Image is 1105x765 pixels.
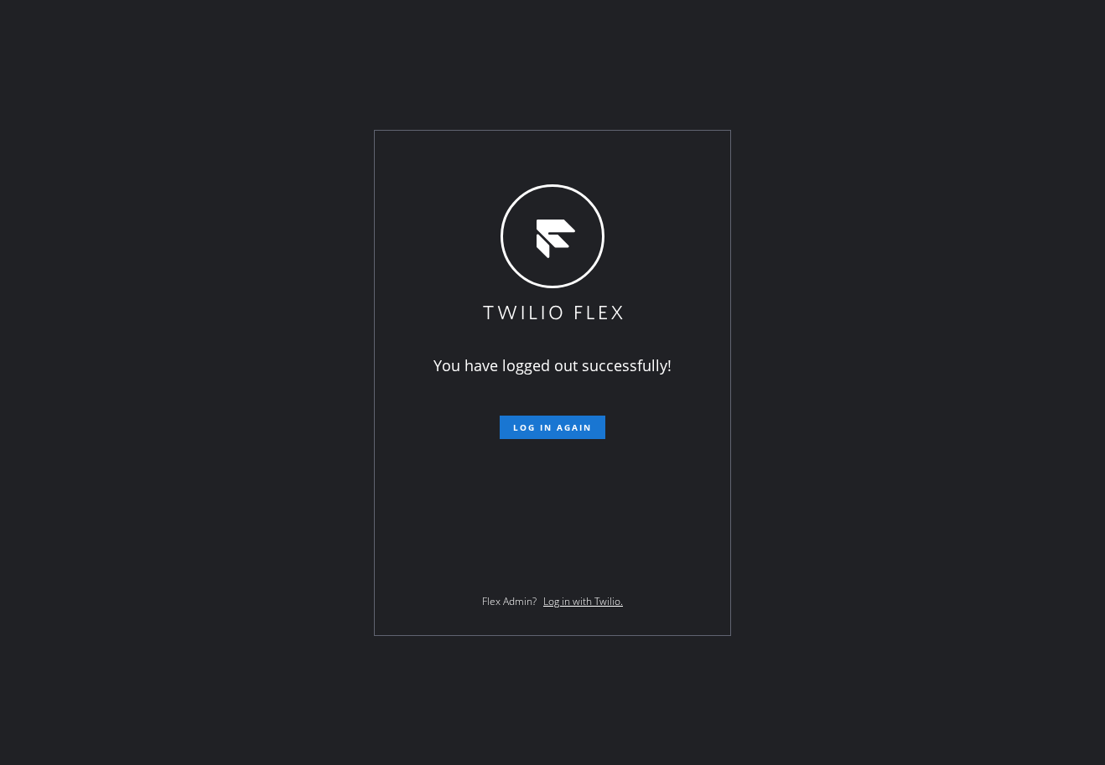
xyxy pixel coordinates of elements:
[543,594,623,608] a: Log in with Twilio.
[513,421,592,433] span: Log in again
[482,594,537,608] span: Flex Admin?
[433,355,672,375] span: You have logged out successfully!
[500,416,605,439] button: Log in again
